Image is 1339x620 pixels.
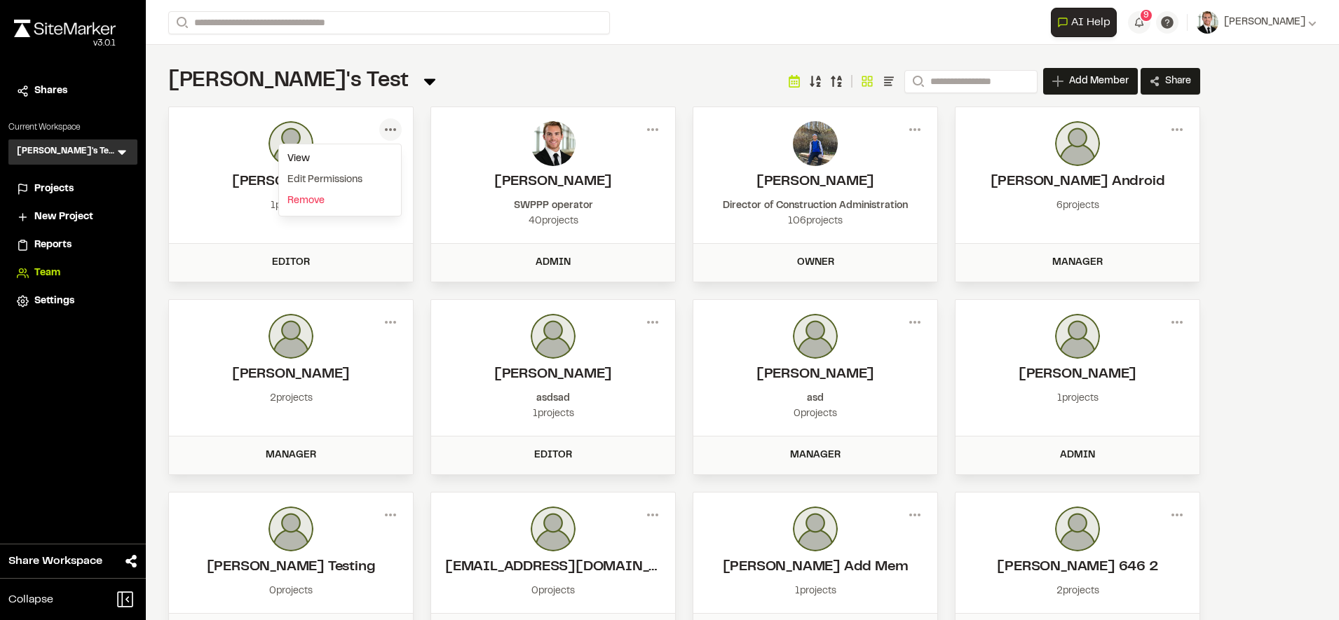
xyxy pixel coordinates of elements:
[183,391,399,406] div: 2 projects
[707,198,923,214] div: Director of Construction Administration
[14,20,116,37] img: rebrand.png
[1069,74,1129,88] span: Add Member
[445,172,661,193] h2: Troy Brennan
[1196,11,1317,34] button: [PERSON_NAME]
[269,314,313,359] img: photo
[904,70,930,93] button: Search
[964,448,1191,463] div: Admin
[1051,8,1117,37] button: Open AI Assistant
[8,121,137,134] p: Current Workspace
[17,181,129,197] a: Projects
[17,266,129,281] a: Team
[707,214,923,229] div: 106 projects
[707,172,923,193] h2: Troy Brennan
[793,121,838,166] img: photo
[17,237,129,253] a: Reports
[964,255,1191,270] div: Manager
[970,557,1185,578] h2: Troy 646 2
[1071,14,1110,31] span: AI Help
[183,172,399,193] h2: Troy
[1055,314,1100,359] img: photo
[1143,9,1149,22] span: 9
[440,448,667,463] div: Editor
[707,406,923,422] div: 0 projects
[702,448,929,463] div: Manager
[17,294,129,309] a: Settings
[707,364,923,385] h2: troy brennan
[177,448,405,463] div: Manager
[17,83,129,99] a: Shares
[177,255,405,270] div: Editor
[445,214,661,229] div: 40 projects
[1128,11,1150,34] button: 9
[793,314,838,359] img: photo
[34,181,74,197] span: Projects
[1224,15,1305,30] span: [PERSON_NAME]
[269,507,313,551] img: photo
[183,198,399,214] div: 1 projects
[702,255,929,270] div: Owner
[14,37,116,50] div: Oh geez...please don't...
[445,198,661,214] div: SWPPP operator
[970,172,1185,193] h2: Troy Android
[793,507,838,551] img: photo
[445,391,661,406] div: asdsad
[1196,11,1218,34] img: User
[1055,507,1100,551] img: photo
[707,557,923,578] h2: Troy Add Mem
[1051,8,1122,37] div: Open AI Assistant
[8,591,53,608] span: Collapse
[17,145,115,159] h3: [PERSON_NAME]'s Test
[445,557,661,578] h2: troyirishbrennan+32@gmail.com
[1055,121,1100,166] img: photo
[34,237,72,253] span: Reports
[279,191,401,212] div: Remove
[183,584,399,599] div: 0 projects
[445,584,661,599] div: 0 projects
[279,170,401,191] div: Edit Permissions
[531,507,576,551] img: photo
[531,121,576,166] img: photo
[8,553,102,570] span: Share Workspace
[183,364,399,385] h2: Troy Brennan
[269,121,313,166] img: photo
[707,391,923,406] div: asd
[970,391,1185,406] div: 1 projects
[34,266,60,281] span: Team
[445,364,661,385] h2: Troy brenmnan
[970,584,1185,599] div: 2 projects
[34,83,67,99] span: Shares
[1165,74,1191,88] span: Share
[707,584,923,599] div: 1 projects
[279,149,401,170] div: View
[34,294,74,309] span: Settings
[183,557,399,578] h2: Troy Testing
[970,364,1185,385] h2: Troy
[970,198,1185,214] div: 6 projects
[168,72,409,90] span: [PERSON_NAME]'s Test
[17,209,129,225] a: New Project
[440,255,667,270] div: Admin
[168,11,193,34] button: Search
[531,314,576,359] img: photo
[445,406,661,422] div: 1 projects
[34,209,93,225] span: New Project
